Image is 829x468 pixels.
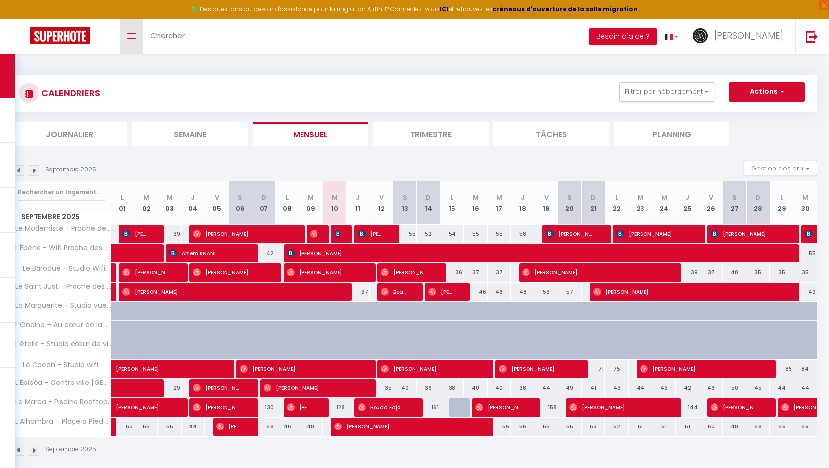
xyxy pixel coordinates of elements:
[629,379,652,397] div: 44
[417,398,441,417] div: 161
[310,224,317,243] span: [PERSON_NAME]
[158,181,182,225] th: 03
[534,283,558,301] div: 53
[358,398,404,417] span: Houda Fajoui
[299,181,323,225] th: 09
[440,263,464,282] div: 36
[111,418,116,436] a: [PERSON_NAME]
[403,193,407,202] abbr: S
[417,379,441,397] div: 36
[793,379,817,397] div: 44
[582,418,605,436] div: 53
[299,418,323,436] div: 48
[511,181,534,225] th: 18
[393,379,417,397] div: 40
[793,283,817,301] div: 49
[488,181,511,225] th: 17
[252,418,276,436] div: 48
[417,225,441,243] div: 52
[134,418,158,436] div: 55
[746,418,770,436] div: 48
[14,263,108,274] span: Le Baroque - Studio Wifi
[39,82,100,104] h3: CALENDRIERS
[308,193,314,202] abbr: M
[676,418,699,436] div: 51
[723,263,747,282] div: 40
[464,379,488,397] div: 40
[14,360,101,371] span: Le Cocon - Studio wifi
[652,418,676,436] div: 51
[169,244,235,262] span: Ahlem KNANI
[802,193,808,202] abbr: M
[488,283,511,301] div: 46
[14,379,113,386] span: L'Épicéa - Centre ville [GEOGRAPHIC_DATA]
[582,181,605,225] th: 21
[14,398,113,406] span: Le Marea - Piscine Rooftop Wifi
[215,193,219,202] abbr: V
[393,181,417,225] th: 13
[286,193,289,202] abbr: L
[417,181,441,225] th: 14
[793,360,817,378] div: 84
[134,181,158,225] th: 02
[676,181,699,225] th: 25
[440,225,464,243] div: 54
[793,244,817,262] div: 55
[534,379,558,397] div: 44
[746,263,770,282] div: 35
[605,360,629,378] div: 75
[323,398,346,417] div: 128
[493,122,609,146] li: Tâches
[676,379,699,397] div: 42
[122,263,168,282] span: [PERSON_NAME]
[676,398,699,417] div: 144
[699,263,723,282] div: 37
[558,418,582,436] div: 55
[652,379,676,397] div: 43
[158,379,182,397] div: 29
[262,193,266,202] abbr: D
[619,82,714,102] button: Filtrer par hébergement
[475,398,521,417] span: [PERSON_NAME]
[373,122,489,146] li: Trimestre
[370,379,393,397] div: 35
[780,193,783,202] abbr: L
[534,181,558,225] th: 19
[111,181,135,225] th: 01
[605,379,629,397] div: 43
[12,210,111,224] span: Septembre 2025
[699,181,723,225] th: 26
[711,224,776,243] span: [PERSON_NAME]
[332,193,338,202] abbr: M
[264,379,349,397] span: [PERSON_NAME]
[616,224,682,243] span: [PERSON_NAME]
[356,193,360,202] abbr: J
[14,340,113,348] span: L'étoile - Studio cœur de ville
[193,224,278,243] span: [PERSON_NAME]
[143,193,149,202] abbr: M
[488,225,511,243] div: 55
[167,193,173,202] abbr: M
[287,263,352,282] span: [PERSON_NAME]
[30,27,90,44] img: Super Booking
[440,5,449,13] a: ICI
[464,283,488,301] div: 46
[14,321,113,329] span: L’Ondine – Au cœur de la Marina
[591,193,596,202] abbr: D
[732,193,737,202] abbr: S
[770,379,793,397] div: 44
[381,359,466,378] span: [PERSON_NAME]
[640,359,745,378] span: [PERSON_NAME]
[699,379,723,397] div: 46
[558,181,582,225] th: 20
[615,193,618,202] abbr: L
[12,122,127,146] li: Journalier
[709,193,713,202] abbr: V
[228,181,252,225] th: 06
[511,225,534,243] div: 58
[511,379,534,397] div: 38
[464,225,488,243] div: 55
[122,224,149,243] span: [PERSON_NAME]
[238,193,242,202] abbr: S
